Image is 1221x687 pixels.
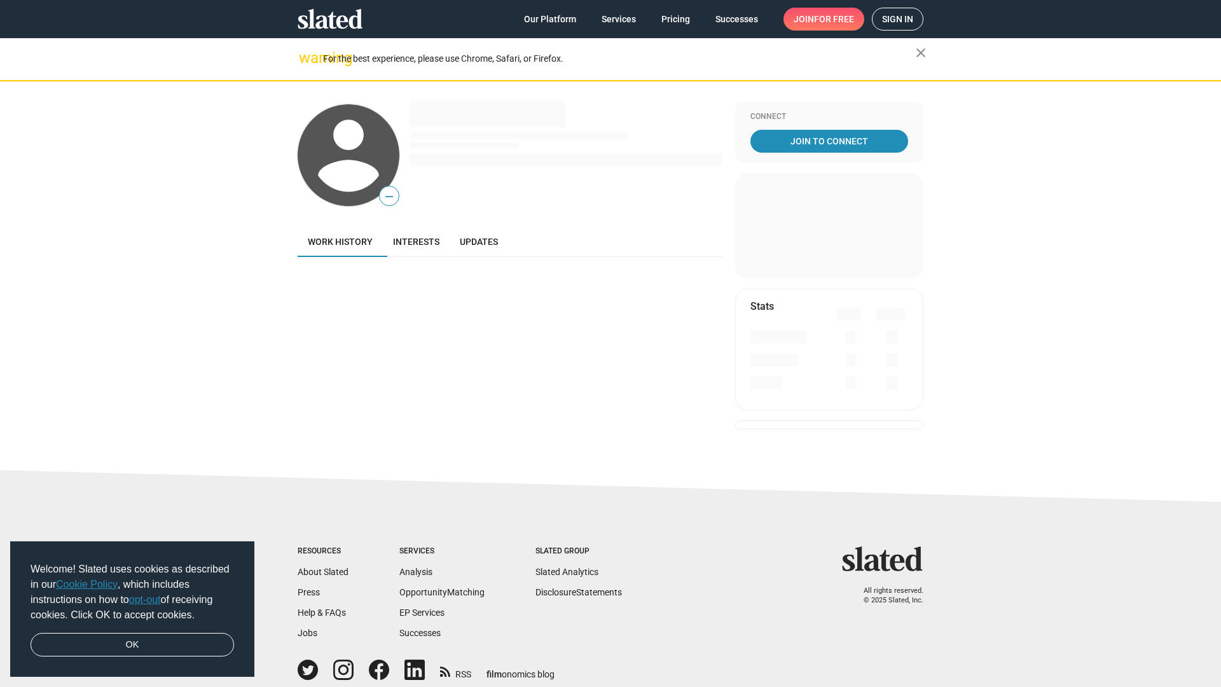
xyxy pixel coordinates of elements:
[814,8,854,31] span: for free
[308,237,373,247] span: Work history
[399,567,432,577] a: Analysis
[31,633,234,657] a: dismiss cookie message
[298,546,348,557] div: Resources
[486,669,502,679] span: film
[298,628,317,638] a: Jobs
[535,546,622,557] div: Slated Group
[10,541,254,677] div: cookieconsent
[383,226,450,257] a: Interests
[783,8,864,31] a: Joinfor free
[56,579,118,590] a: Cookie Policy
[298,226,383,257] a: Work history
[31,562,234,623] span: Welcome! Slated uses cookies as described in our , which includes instructions on how to of recei...
[872,8,923,31] a: Sign in
[298,607,346,618] a: Help & FAQs
[514,8,586,31] a: Our Platform
[794,8,854,31] span: Join
[705,8,768,31] a: Successes
[129,594,161,605] a: opt-out
[651,8,700,31] a: Pricing
[750,300,774,313] mat-card-title: Stats
[399,607,445,618] a: EP Services
[399,587,485,597] a: OpportunityMatching
[750,112,908,122] div: Connect
[850,586,923,605] p: All rights reserved. © 2025 Slated, Inc.
[753,130,906,153] span: Join To Connect
[535,587,622,597] a: DisclosureStatements
[602,8,636,31] span: Services
[450,226,508,257] a: Updates
[486,658,555,681] a: filmonomics blog
[440,661,471,681] a: RSS
[323,50,916,67] div: For the best experience, please use Chrome, Safari, or Firefox.
[299,50,314,66] mat-icon: warning
[882,8,913,30] span: Sign in
[524,8,576,31] span: Our Platform
[661,8,690,31] span: Pricing
[399,546,485,557] div: Services
[399,628,441,638] a: Successes
[913,45,928,60] mat-icon: close
[393,237,439,247] span: Interests
[535,567,598,577] a: Slated Analytics
[750,130,908,153] a: Join To Connect
[380,188,399,205] span: —
[715,8,758,31] span: Successes
[298,587,320,597] a: Press
[298,567,348,577] a: About Slated
[460,237,498,247] span: Updates
[591,8,646,31] a: Services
